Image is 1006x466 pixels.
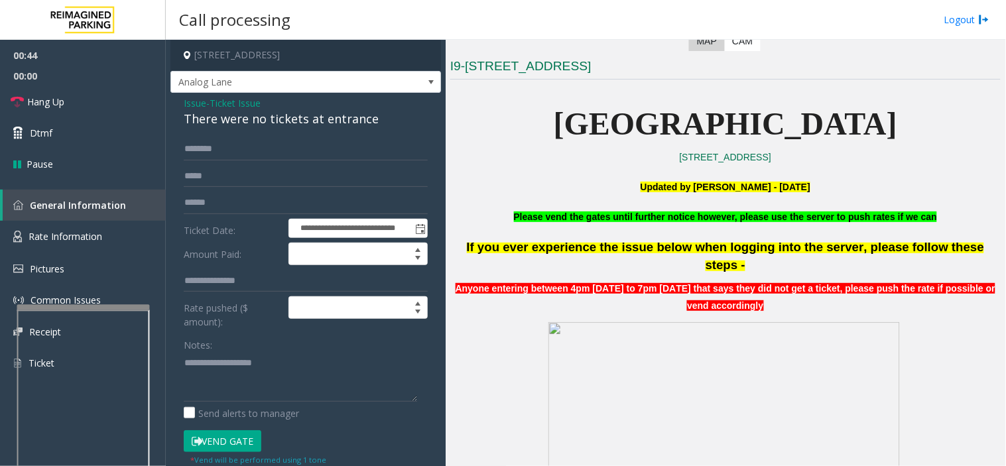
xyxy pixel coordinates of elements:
span: Rate Information [29,230,102,243]
span: - [206,97,261,109]
span: Anyone entering between 4pm [DATE] to 7pm [DATE] that says they did not get a ticket, please push... [456,283,995,310]
img: 'icon' [13,231,22,243]
span: Issue [184,96,206,110]
button: Vend Gate [184,430,261,453]
label: Notes: [184,333,212,352]
span: Toggle popup [412,219,427,238]
div: There were no tickets at entrance [184,110,428,128]
span: Decrease value [409,254,427,264]
label: CAM [724,32,761,51]
b: Updated by [PERSON_NAME] - [DATE] [641,182,810,192]
img: 'icon' [13,200,23,210]
span: Ticket Issue [210,96,261,110]
label: Rate pushed ($ amount): [180,296,285,329]
small: Vend will be performed using 1 tone [190,455,326,465]
label: Ticket Date: [180,219,285,239]
label: Send alerts to manager [184,406,299,420]
span: Increase value [409,297,427,308]
img: logout [979,13,989,27]
h3: Call processing [172,3,297,36]
span: [GEOGRAPHIC_DATA] [554,106,897,141]
a: [STREET_ADDRESS] [680,152,771,162]
span: Hang Up [27,95,64,109]
span: Pause [27,157,53,171]
img: 'icon' [13,295,24,306]
h4: [STREET_ADDRESS] [170,40,441,71]
b: Please vend the gates until further notice however, please use the server to push rates if we can [514,211,938,222]
img: 'icon' [13,357,22,369]
span: Dtmf [30,126,52,140]
span: Analog Lane [171,72,387,93]
span: Pictures [30,262,64,275]
span: If you ever experience the issue below when logging into the server, please follow these steps - [467,240,985,272]
span: General Information [30,199,126,211]
label: Amount Paid: [180,243,285,265]
img: 'icon' [13,264,23,273]
label: Map [689,32,725,51]
img: 'icon' [13,327,23,336]
span: Increase value [409,243,427,254]
span: Decrease value [409,308,427,318]
h3: I9-[STREET_ADDRESS] [450,58,1001,80]
span: Common Issues [31,294,101,306]
a: General Information [3,190,166,221]
a: Logout [944,13,989,27]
